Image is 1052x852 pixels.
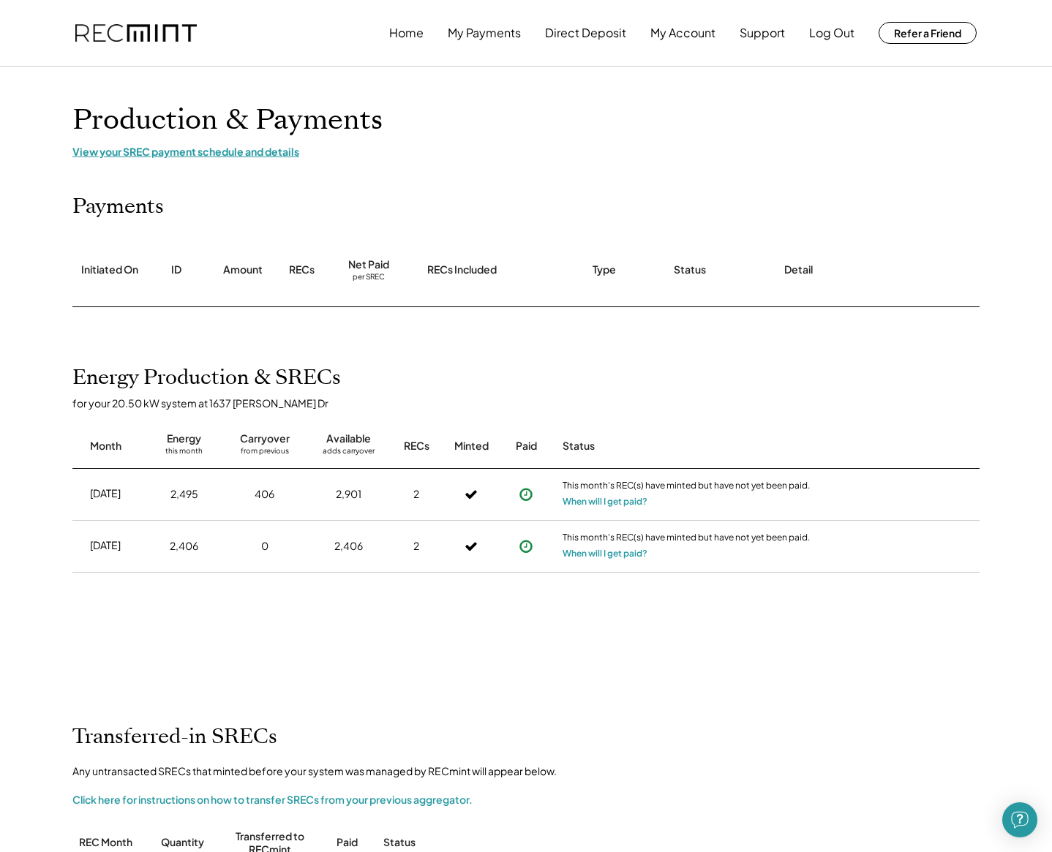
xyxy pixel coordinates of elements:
button: My Payments [448,18,521,48]
div: Status [383,835,632,850]
div: 406 [255,487,274,502]
h2: Energy Production & SRECs [72,366,341,391]
div: Energy [167,431,201,446]
div: 2 [413,539,419,554]
div: Status [563,439,811,453]
div: 2,406 [170,539,198,554]
div: Open Intercom Messenger [1002,802,1037,837]
div: Month [90,439,121,453]
div: Net Paid [348,257,389,272]
div: Available [326,431,371,446]
div: ID [171,263,181,277]
div: Initiated On [81,263,138,277]
div: from previous [241,446,289,461]
div: Paid [516,439,537,453]
button: My Account [650,18,715,48]
button: Direct Deposit [545,18,626,48]
button: Payment approved, but not yet initiated. [515,535,537,557]
div: Carryover [240,431,290,446]
div: [DATE] [90,486,121,501]
div: Minted [454,439,489,453]
img: recmint-logotype%403x.png [75,24,197,42]
div: 2 [413,487,419,502]
div: Paid [337,835,358,850]
div: REC Month [79,835,132,850]
div: Type [593,263,616,277]
div: 2,495 [170,487,198,502]
div: Quantity [161,835,204,850]
button: Refer a Friend [879,22,977,44]
div: Click here for instructions on how to transfer SRECs from your previous aggregator. [72,793,473,807]
div: View your SREC payment schedule and details [72,145,980,158]
div: This month's REC(s) have minted but have not yet been paid. [563,480,811,494]
div: 2,901 [336,487,361,502]
div: Amount [223,263,263,277]
div: Status [674,263,706,277]
div: for your 20.50 kW system at 1637 [PERSON_NAME] Dr [72,396,994,410]
div: RECs [404,439,429,453]
div: This month's REC(s) have minted but have not yet been paid. [563,532,811,546]
button: Home [389,18,424,48]
h2: Transferred-in SRECs [72,725,277,750]
div: 0 [261,539,268,554]
button: Log Out [809,18,854,48]
h2: Payments [72,195,164,219]
div: RECs [289,263,315,277]
div: Any untransacted SRECs that minted before your system was managed by RECmint will appear below. [72,764,557,779]
button: Support [740,18,785,48]
button: Payment approved, but not yet initiated. [515,483,537,505]
button: When will I get paid? [563,546,647,561]
div: 2,406 [334,539,363,554]
div: adds carryover [323,446,375,461]
button: When will I get paid? [563,494,647,509]
h1: Production & Payments [72,103,980,137]
div: per SREC [353,272,385,283]
div: Detail [784,263,813,277]
div: RECs Included [427,263,497,277]
div: [DATE] [90,538,121,553]
div: this month [165,446,203,461]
